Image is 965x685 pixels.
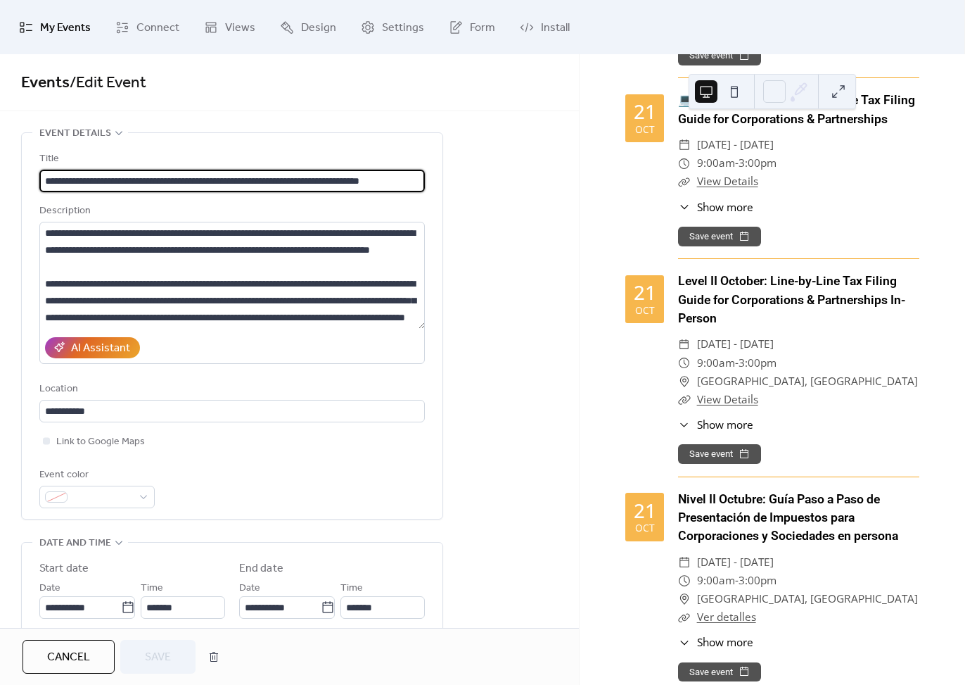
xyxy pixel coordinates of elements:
[39,125,111,142] span: Event details
[678,136,691,154] div: ​
[635,125,655,134] div: Oct
[239,560,283,577] div: End date
[23,640,115,674] button: Cancel
[39,151,422,168] div: Title
[678,444,761,464] button: Save event
[678,172,691,191] div: ​
[697,610,756,624] a: Ver detalles
[70,68,146,99] span: / Edit Event
[39,560,89,577] div: Start date
[678,417,753,433] button: ​Show more
[735,154,739,172] span: -
[678,274,905,325] a: Level II October: Line-by-Line Tax Filing Guide for Corporations & Partnerships In-Person
[697,335,774,353] span: [DATE] - [DATE]
[697,174,758,189] a: View Details
[634,102,656,122] div: 21
[678,199,691,215] div: ​
[141,580,163,597] span: Time
[678,199,753,215] button: ​Show more
[697,136,774,154] span: [DATE] - [DATE]
[225,17,255,39] span: Views
[678,154,691,172] div: ​
[678,662,761,682] button: Save event
[739,154,777,172] span: 3:00pm
[697,392,758,407] a: View Details
[136,17,179,39] span: Connect
[40,17,91,39] span: My Events
[47,649,90,666] span: Cancel
[739,354,777,372] span: 3:00pm
[71,340,130,357] div: AI Assistant
[735,572,739,590] span: -
[45,337,140,358] button: AI Assistant
[301,17,336,39] span: Design
[678,335,691,353] div: ​
[697,553,774,572] span: [DATE] - [DATE]
[697,354,735,372] span: 9:00am
[678,391,691,409] div: ​
[697,154,735,172] span: 9:00am
[678,553,691,572] div: ​
[678,634,753,651] button: ​Show more
[39,535,111,552] span: Date and time
[340,580,363,597] span: Time
[678,93,915,125] a: 💻 Level II October: Line-by-Line Tax Filing Guide for Corporations & Partnerships
[697,372,918,391] span: [GEOGRAPHIC_DATA], [GEOGRAPHIC_DATA]
[678,227,761,246] button: Save event
[697,572,735,590] span: 9:00am
[382,17,424,39] span: Settings
[193,6,266,49] a: Views
[21,68,70,99] a: Events
[678,492,898,543] a: Nivel II Octubre: Guía Paso a Paso de Presentación de Impuestos para Corporaciones y Sociedades e...
[541,17,570,39] span: Install
[470,17,495,39] span: Form
[697,199,753,215] span: Show more
[239,580,260,597] span: Date
[350,6,435,49] a: Settings
[678,372,691,391] div: ​
[438,6,506,49] a: Form
[635,306,655,315] div: Oct
[634,283,656,303] div: 21
[678,46,761,65] button: Save event
[735,354,739,372] span: -
[39,467,152,484] div: Event color
[678,608,691,627] div: ​
[509,6,580,49] a: Install
[739,572,777,590] span: 3:00pm
[678,354,691,372] div: ​
[678,634,691,651] div: ​
[678,417,691,433] div: ​
[269,6,347,49] a: Design
[697,634,753,651] span: Show more
[105,6,190,49] a: Connect
[39,203,422,220] div: Description
[56,434,145,451] span: Link to Google Maps
[678,590,691,608] div: ​
[678,572,691,590] div: ​
[634,501,656,521] div: 21
[39,580,60,597] span: Date
[8,6,101,49] a: My Events
[697,590,918,608] span: [GEOGRAPHIC_DATA], [GEOGRAPHIC_DATA]
[635,523,655,533] div: Oct
[697,417,753,433] span: Show more
[39,381,422,398] div: Location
